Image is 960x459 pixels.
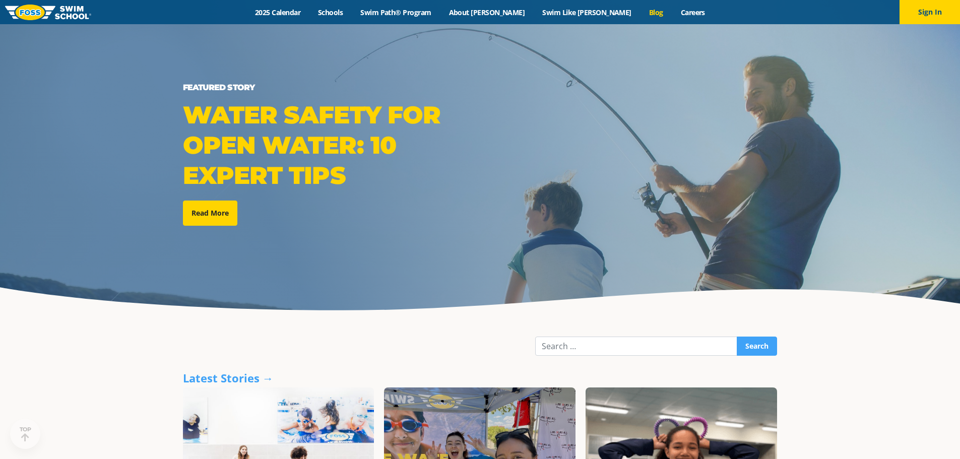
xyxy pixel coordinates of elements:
a: Schools [309,8,352,17]
input: Search … [535,337,737,356]
a: About [PERSON_NAME] [440,8,534,17]
div: Water Safety for Open Water: 10 Expert Tips [183,100,475,190]
a: Blog [640,8,672,17]
a: Careers [672,8,714,17]
a: Swim Path® Program [352,8,440,17]
div: Featured Story [183,81,475,95]
div: Latest Stories → [183,371,778,385]
a: Read More [183,201,237,226]
a: Swim Like [PERSON_NAME] [534,8,641,17]
img: FOSS Swim School Logo [5,5,91,20]
div: TOP [20,426,31,442]
input: Search [737,337,777,356]
a: 2025 Calendar [246,8,309,17]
